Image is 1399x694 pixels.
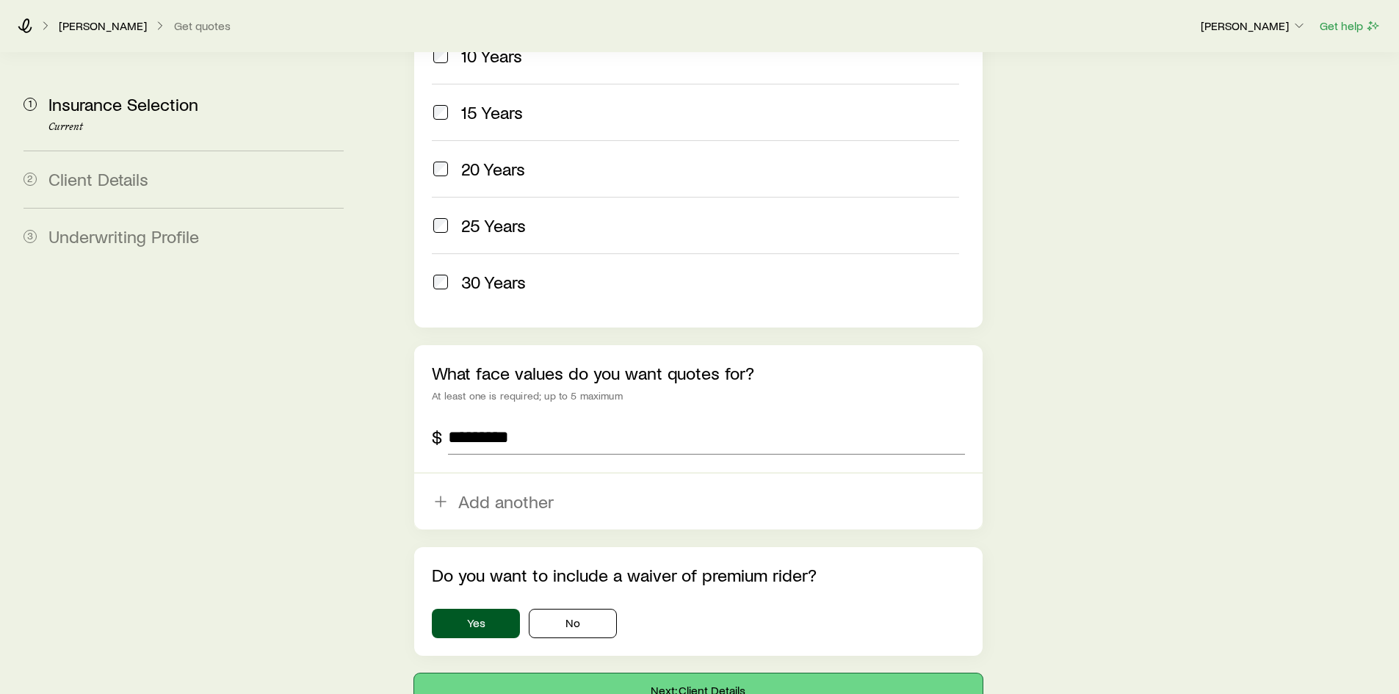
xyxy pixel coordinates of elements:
span: 10 Years [461,46,522,66]
button: No [529,609,617,638]
p: Current [48,121,344,133]
span: Client Details [48,168,148,189]
span: Underwriting Profile [48,225,199,247]
input: 15 Years [433,105,448,120]
button: Get help [1319,18,1381,35]
span: 2 [24,173,37,186]
input: 30 Years [433,275,448,289]
label: What face values do you want quotes for? [432,362,754,383]
p: [PERSON_NAME] [1201,18,1306,33]
p: [PERSON_NAME] [59,18,147,33]
span: 30 Years [461,272,526,292]
button: Get quotes [173,19,231,33]
button: Yes [432,609,520,638]
span: 1 [24,98,37,111]
span: 20 Years [461,159,525,179]
span: Insurance Selection [48,93,198,115]
input: 10 Years [433,48,448,63]
span: 25 Years [461,215,526,236]
input: 20 Years [433,162,448,176]
span: 3 [24,230,37,243]
button: Add another [414,474,982,529]
p: Do you want to include a waiver of premium rider? [432,565,964,585]
div: At least one is required; up to 5 maximum [432,390,964,402]
input: 25 Years [433,218,448,233]
span: 15 Years [461,102,523,123]
div: $ [432,427,442,447]
button: [PERSON_NAME] [1200,18,1307,35]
